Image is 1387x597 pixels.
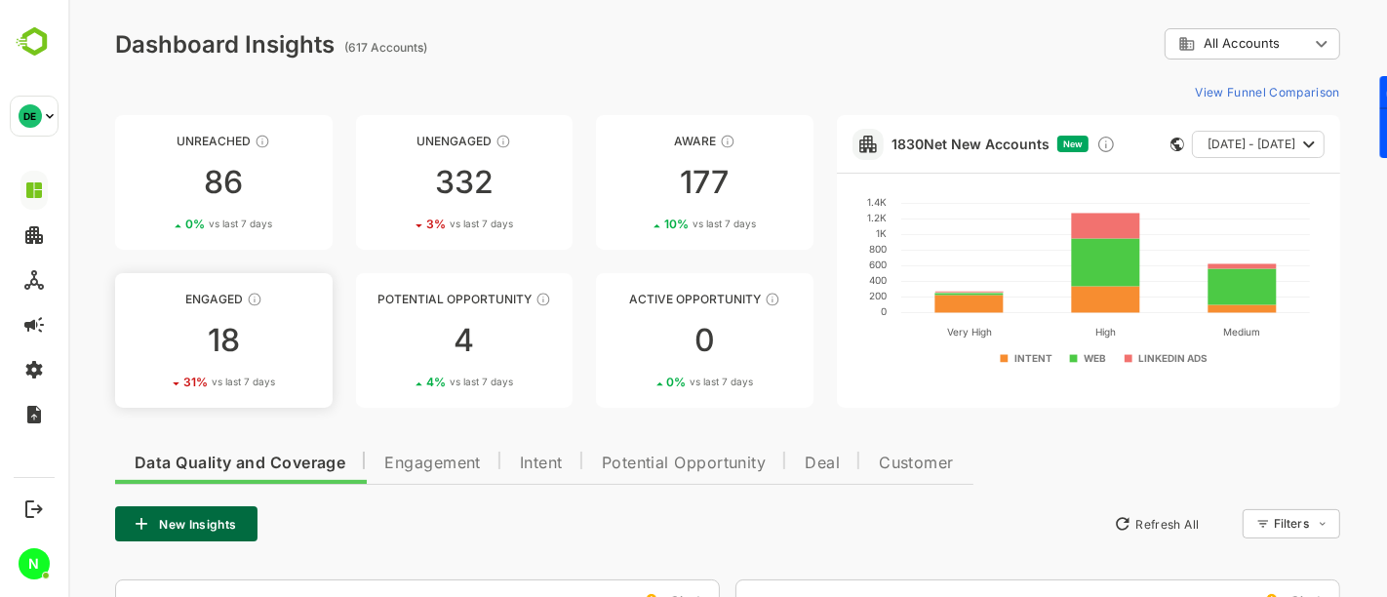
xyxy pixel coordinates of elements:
div: 10 % [596,217,688,231]
span: Potential Opportunity [534,456,698,471]
span: vs last 7 days [622,375,686,389]
div: Discover new ICP-fit accounts showing engagement — via intent surges, anonymous website visits, L... [1028,135,1048,154]
div: 0 [528,325,745,356]
span: Deal [736,456,772,471]
div: These accounts are MQAs and can be passed on to Inside Sales [467,292,483,307]
span: All Accounts [1135,36,1211,51]
span: Customer [811,456,886,471]
a: EngagedThese accounts are warm, further nurturing would qualify them to MQAs1831%vs last 7 days [47,273,264,408]
div: These accounts are warm, further nurturing would qualify them to MQAs [178,292,194,307]
div: Potential Opportunity [288,292,505,306]
div: DE [19,104,42,128]
button: New Insights [47,506,189,541]
div: 3 % [358,217,445,231]
div: Unreached [47,134,264,148]
a: UnreachedThese accounts have not been engaged with for a defined time period860%vs last 7 days [47,115,264,250]
text: 200 [801,290,818,301]
div: 31 % [115,375,207,389]
div: Engaged [47,292,264,306]
span: Data Quality and Coverage [66,456,277,471]
div: Filters [1206,516,1241,531]
a: AwareThese accounts have just entered the buying cycle and need further nurturing17710%vs last 7 ... [528,115,745,250]
text: 1.2K [799,212,818,223]
text: Medium [1155,326,1192,338]
div: Dashboard Insights [47,30,266,59]
div: 0 % [599,375,686,389]
a: 1830Net New Accounts [823,136,981,152]
a: Active OpportunityThese accounts have open opportunities which might be at any of the Sales Stage... [528,273,745,408]
text: 400 [801,274,818,286]
div: 4 [288,325,505,356]
a: Potential OpportunityThese accounts are MQAs and can be passed on to Inside Sales44%vs last 7 days [288,273,505,408]
div: All Accounts [1096,25,1272,63]
span: Intent [452,456,495,471]
div: Aware [528,134,745,148]
div: These accounts have not been engaged with for a defined time period [186,134,202,149]
div: These accounts have open opportunities which might be at any of the Sales Stages [696,292,712,307]
text: 0 [812,305,818,317]
span: vs last 7 days [381,375,445,389]
a: UnengagedThese accounts have not shown enough engagement and need nurturing3323%vs last 7 days [288,115,505,250]
div: N [19,548,50,579]
text: 1K [808,227,818,239]
div: Filters [1204,506,1272,541]
div: 0 % [117,217,204,231]
button: Refresh All [1037,508,1139,539]
div: These accounts have just entered the buying cycle and need further nurturing [652,134,667,149]
span: [DATE] - [DATE] [1139,132,1227,157]
div: Active Opportunity [528,292,745,306]
text: 600 [801,259,818,270]
span: vs last 7 days [624,217,688,231]
text: High [1027,326,1048,338]
div: 4 % [358,375,445,389]
div: These accounts have not shown enough engagement and need nurturing [427,134,443,149]
div: Unengaged [288,134,505,148]
div: 332 [288,167,505,198]
img: BambooboxLogoMark.f1c84d78b4c51b1a7b5f700c9845e183.svg [10,23,59,60]
div: 86 [47,167,264,198]
button: Logout [20,496,47,522]
ag: (617 Accounts) [276,40,365,55]
text: 1.4K [799,196,818,208]
span: vs last 7 days [140,217,204,231]
text: 800 [801,243,818,255]
text: Very High [878,326,923,338]
span: vs last 7 days [381,217,445,231]
div: This card does not support filter and segments [1102,138,1116,151]
div: 18 [47,325,264,356]
button: [DATE] - [DATE] [1124,131,1256,158]
span: Engagement [316,456,413,471]
div: 177 [528,167,745,198]
span: vs last 7 days [143,375,207,389]
div: All Accounts [1110,35,1241,53]
span: New [995,139,1014,149]
button: View Funnel Comparison [1119,76,1272,107]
